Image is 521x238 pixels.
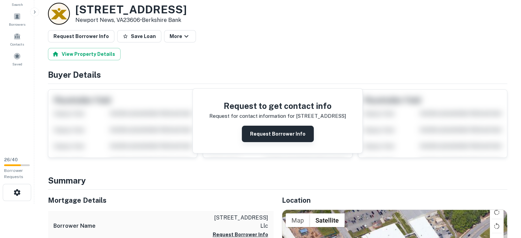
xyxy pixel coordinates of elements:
span: Saved [12,61,22,67]
button: Show street map [286,213,310,227]
h4: Buyer Details [48,68,507,81]
a: Berkshire Bank [142,17,181,23]
button: Request Borrower Info [242,126,314,142]
button: Rotate map counterclockwise [490,219,504,233]
button: Show satellite imagery [310,213,345,227]
span: Borrowers [9,22,25,27]
button: More [164,30,196,42]
span: Search [12,2,23,7]
a: Saved [2,50,32,68]
span: Borrower Requests [4,168,23,179]
p: [STREET_ADDRESS] llc [207,214,268,230]
iframe: Chat Widget [487,183,521,216]
span: Contacts [10,41,24,47]
h5: Location [282,195,508,205]
button: View Property Details [48,48,121,60]
h4: Request to get contact info [209,100,346,112]
h4: Summary [48,174,507,187]
a: Contacts [2,30,32,48]
a: Borrowers [2,10,32,28]
p: [STREET_ADDRESS] [296,112,346,120]
h5: Mortgage Details [48,195,274,205]
button: Request Borrower Info [48,30,114,42]
h6: Borrower Name [53,222,96,230]
p: Request for contact information for [209,112,295,120]
span: 26 / 40 [4,157,18,162]
p: Newport News, VA23606 • [75,16,187,24]
h3: [STREET_ADDRESS] [75,3,187,16]
button: Save Loan [117,30,161,42]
